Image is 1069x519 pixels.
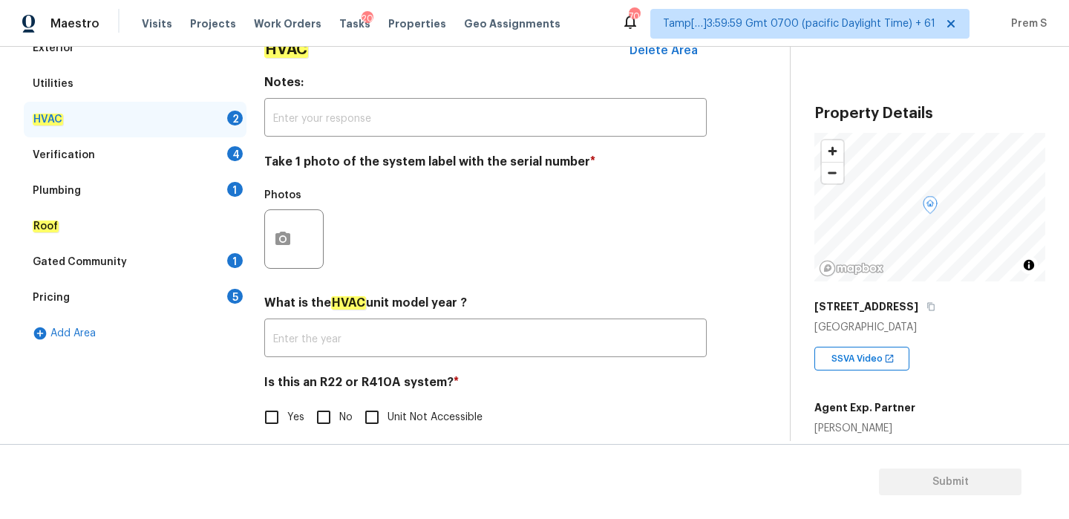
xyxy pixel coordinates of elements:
[24,316,246,351] div: Add Area
[630,44,698,57] span: Delete Area
[33,114,63,125] em: HVAC
[923,196,938,219] div: Map marker
[264,154,707,175] h4: Take 1 photo of the system label with the serial number
[884,353,895,364] img: Open In New Icon
[464,16,560,31] span: Geo Assignments
[33,148,95,163] div: Verification
[33,221,59,232] em: Roof
[814,106,1045,121] h3: Property Details
[33,183,81,198] div: Plumbing
[814,421,915,436] div: [PERSON_NAME]
[1005,16,1047,31] span: Prem S
[33,255,127,270] div: Gated Community
[264,190,301,200] h5: Photos
[33,76,73,91] div: Utilities
[814,299,918,314] h5: [STREET_ADDRESS]
[814,133,1045,281] canvas: Map
[924,300,938,313] button: Copy Address
[331,296,366,310] em: HVAC
[264,102,707,137] input: Enter your response
[227,111,243,125] div: 2
[1020,256,1038,274] button: Toggle attribution
[190,16,236,31] span: Projects
[388,16,446,31] span: Properties
[264,375,707,396] h4: Is this an R22 or R410A system?
[264,322,707,357] input: Enter the year
[142,16,172,31] span: Visits
[227,253,243,268] div: 1
[227,146,243,161] div: 4
[33,41,74,56] div: Exterior
[33,290,70,305] div: Pricing
[663,16,935,31] span: Tamp[…]3:59:59 Gmt 0700 (pacific Daylight Time) + 61
[339,410,353,425] span: No
[621,35,707,66] button: Delete Area
[814,320,1045,335] div: [GEOGRAPHIC_DATA]
[814,400,915,415] h5: Agent Exp. Partner
[254,16,321,31] span: Work Orders
[388,410,483,425] span: Unit Not Accessible
[629,9,639,24] div: 703
[819,260,884,277] a: Mapbox homepage
[227,289,243,304] div: 5
[814,347,909,371] div: SSVA Video
[822,140,843,162] button: Zoom in
[1024,257,1033,273] span: Toggle attribution
[50,16,99,31] span: Maestro
[264,296,707,316] h4: What is the unit model year ?
[339,19,370,29] span: Tasks
[264,75,707,96] h4: Notes:
[362,11,373,26] div: 20
[227,182,243,197] div: 1
[287,410,304,425] span: Yes
[264,42,308,58] em: HVAC
[831,351,889,366] span: SSVA Video
[822,162,843,183] button: Zoom out
[822,163,843,183] span: Zoom out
